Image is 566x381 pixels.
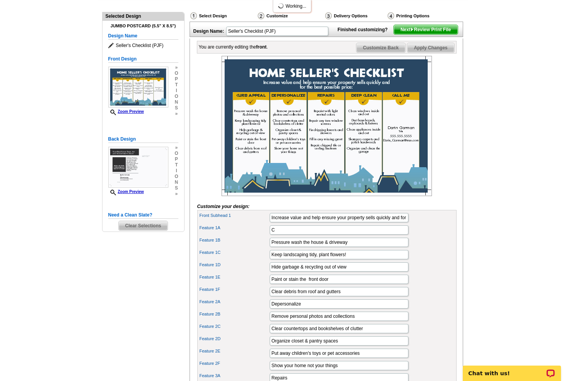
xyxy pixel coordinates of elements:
a: Zoom Preview [108,190,144,194]
span: » [175,191,178,197]
label: Feature 2C [200,323,269,330]
span: o [175,174,178,180]
span: p [175,76,178,82]
span: Next Review Print File [394,25,457,34]
span: » [175,145,178,151]
label: Feature 3A [200,373,269,379]
span: Apply Changes [407,43,454,52]
span: Customize Back [356,43,405,52]
span: Clear Selections [119,221,168,230]
span: o [175,151,178,156]
h5: Need a Clean Slate? [108,211,178,219]
span: i [175,168,178,174]
h4: Jumbo Postcard (5.5" x 8.5") [108,23,178,29]
strong: Design Name: [193,29,224,34]
span: Seller's Checklist (PJF) [108,42,178,49]
div: Customize [257,12,324,22]
label: Feature 2B [200,311,269,317]
span: » [175,111,178,117]
h5: Back Design [108,136,178,143]
img: Delivery Options [325,12,332,19]
div: Selected Design [102,12,184,20]
label: Feature 1B [200,237,269,243]
img: Z18898369_00001_2.jpg [108,147,168,188]
span: p [175,156,178,162]
span: n [175,99,178,105]
img: Z18898369_00001_1.jpg [222,56,432,196]
div: Delivery Options [324,12,387,20]
span: s [175,105,178,111]
iframe: LiveChat chat widget [458,357,566,381]
div: You are currently editing the . [199,44,268,50]
span: t [175,82,178,88]
img: Z18898369_00001_1.jpg [108,67,168,107]
span: o [175,94,178,99]
div: Printing Options [387,12,455,20]
label: Front Subhead 1 [200,212,269,219]
span: t [175,162,178,168]
label: Feature 1E [200,274,269,280]
span: o [175,70,178,76]
span: n [175,180,178,185]
span: s [175,185,178,191]
img: Customize [258,12,264,19]
label: Feature 1F [200,286,269,293]
label: Feature 2D [200,336,269,342]
label: Feature 2E [200,348,269,354]
img: button-next-arrow-white.png [410,28,414,31]
span: » [175,65,178,70]
label: Feature 2A [200,299,269,305]
b: front [256,44,267,50]
label: Feature 1D [200,262,269,268]
img: Printing Options & Summary [388,12,394,19]
img: Select Design [190,12,197,19]
h5: Front Design [108,55,178,63]
strong: Finished customizing? [338,27,392,32]
label: Feature 1A [200,225,269,231]
label: Feature 2F [200,360,269,367]
img: loading... [278,3,284,9]
div: Select Design [190,12,257,22]
a: Zoom Preview [108,109,144,114]
i: Customize your design: [197,204,250,209]
h5: Design Name [108,32,178,40]
span: i [175,88,178,94]
label: Feature 1C [200,249,269,256]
